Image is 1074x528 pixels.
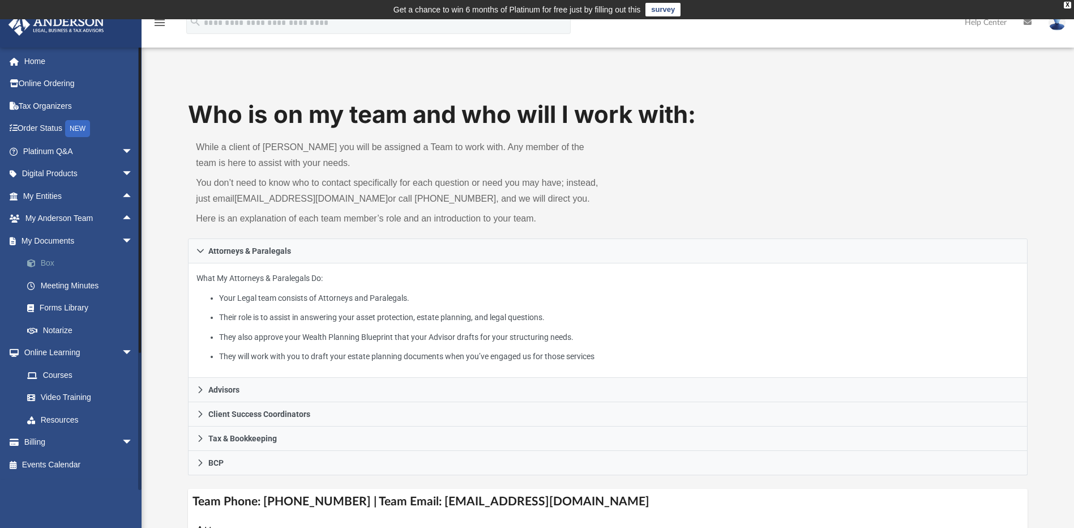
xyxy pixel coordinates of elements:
[189,15,202,28] i: search
[393,3,641,16] div: Get a chance to win 6 months of Platinum for free just by filling out this
[196,175,600,207] p: You don’t need to know who to contact specifically for each question or need you may have; instea...
[8,342,144,364] a: Online Learningarrow_drop_down
[122,163,144,186] span: arrow_drop_down
[1049,14,1066,31] img: User Pic
[208,459,224,467] span: BCP
[219,330,1019,344] li: They also approve your Wealth Planning Blueprint that your Advisor drafts for your structuring ne...
[8,73,150,95] a: Online Ordering
[65,120,90,137] div: NEW
[645,3,681,16] a: survey
[188,451,1027,475] a: BCP
[188,378,1027,402] a: Advisors
[8,117,150,140] a: Order StatusNEW
[122,140,144,163] span: arrow_drop_down
[8,50,150,73] a: Home
[16,274,150,297] a: Meeting Minutes
[219,310,1019,325] li: Their role is to assist in answering your asset protection, estate planning, and legal questions.
[122,342,144,365] span: arrow_drop_down
[196,211,600,227] p: Here is an explanation of each team member’s role and an introduction to your team.
[188,239,1027,263] a: Attorneys & Paralegals
[16,252,150,275] a: Box
[234,194,388,203] a: [EMAIL_ADDRESS][DOMAIN_NAME]
[16,364,144,386] a: Courses
[219,291,1019,305] li: Your Legal team consists of Attorneys and Paralegals.
[188,402,1027,427] a: Client Success Coordinators
[8,207,144,230] a: My Anderson Teamarrow_drop_up
[188,263,1027,378] div: Attorneys & Paralegals
[122,229,144,253] span: arrow_drop_down
[208,410,310,418] span: Client Success Coordinators
[196,271,1019,364] p: What My Attorneys & Paralegals Do:
[208,247,291,255] span: Attorneys & Paralegals
[153,16,166,29] i: menu
[219,350,1019,364] li: They will work with you to draft your estate planning documents when you’ve engaged us for those ...
[8,140,150,163] a: Platinum Q&Aarrow_drop_down
[1064,2,1071,8] div: close
[122,207,144,231] span: arrow_drop_up
[188,489,1027,514] h4: Team Phone: [PHONE_NUMBER] | Team Email: [EMAIL_ADDRESS][DOMAIN_NAME]
[153,22,166,29] a: menu
[188,427,1027,451] a: Tax & Bookkeeping
[188,98,1027,131] h1: Who is on my team and who will I work with:
[8,185,150,207] a: My Entitiesarrow_drop_up
[16,408,144,431] a: Resources
[8,95,150,117] a: Tax Organizers
[208,435,277,442] span: Tax & Bookkeeping
[5,14,108,36] img: Anderson Advisors Platinum Portal
[122,185,144,208] span: arrow_drop_up
[196,139,600,171] p: While a client of [PERSON_NAME] you will be assigned a Team to work with. Any member of the team ...
[16,297,144,320] a: Forms Library
[8,229,150,252] a: My Documentsarrow_drop_down
[8,431,150,454] a: Billingarrow_drop_down
[8,453,150,476] a: Events Calendar
[208,386,239,394] span: Advisors
[16,386,139,409] a: Video Training
[122,431,144,454] span: arrow_drop_down
[16,319,150,342] a: Notarize
[8,163,150,185] a: Digital Productsarrow_drop_down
